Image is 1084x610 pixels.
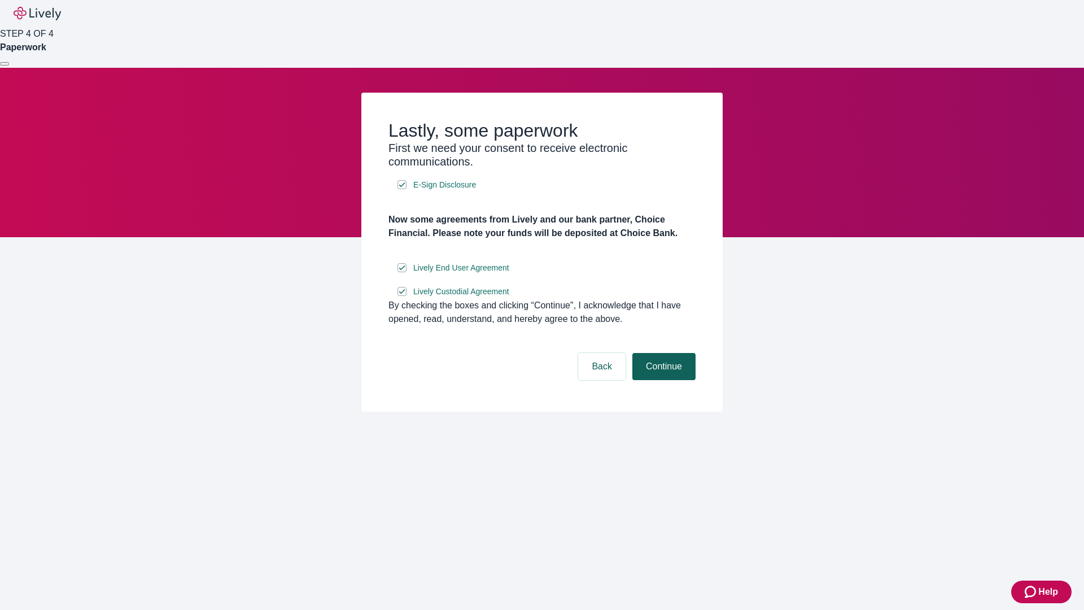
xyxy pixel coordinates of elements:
button: Back [578,353,626,380]
svg: Zendesk support icon [1025,585,1038,599]
button: Zendesk support iconHelp [1011,581,1072,603]
h3: First we need your consent to receive electronic communications. [388,141,696,168]
span: E-Sign Disclosure [413,179,476,191]
a: e-sign disclosure document [411,178,478,192]
span: Lively Custodial Agreement [413,286,509,298]
span: Help [1038,585,1058,599]
h2: Lastly, some paperwork [388,120,696,141]
a: e-sign disclosure document [411,261,512,275]
div: By checking the boxes and clicking “Continue", I acknowledge that I have opened, read, understand... [388,299,696,326]
button: Continue [632,353,696,380]
a: e-sign disclosure document [411,285,512,299]
span: Lively End User Agreement [413,262,509,274]
h4: Now some agreements from Lively and our bank partner, Choice Financial. Please note your funds wi... [388,213,696,240]
img: Lively [14,7,61,20]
